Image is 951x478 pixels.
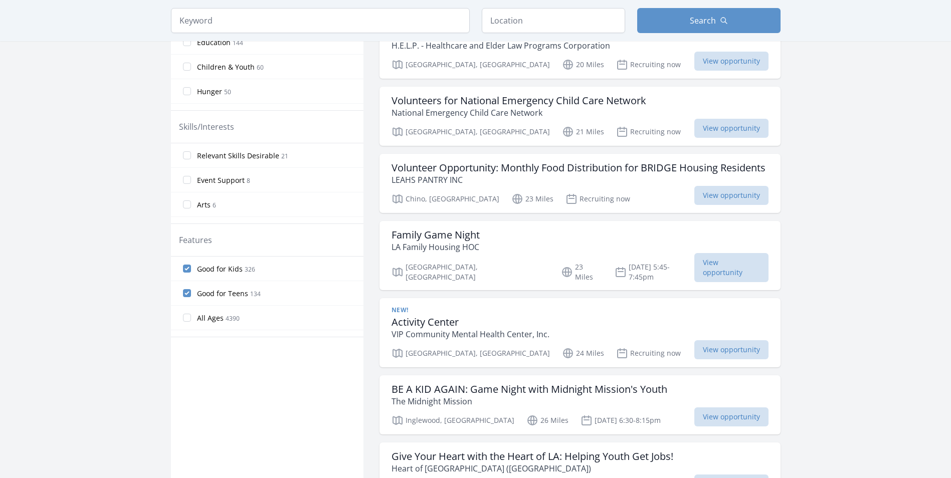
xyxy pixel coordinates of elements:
p: [DATE] 5:45-7:45pm [615,262,694,282]
span: View opportunity [694,340,769,359]
p: [GEOGRAPHIC_DATA], [GEOGRAPHIC_DATA] [392,262,549,282]
span: 60 [257,63,264,72]
p: [GEOGRAPHIC_DATA], [GEOGRAPHIC_DATA] [392,347,550,359]
button: Search [637,8,781,33]
input: Good for Teens 134 [183,289,191,297]
span: View opportunity [694,52,769,71]
p: [GEOGRAPHIC_DATA], [GEOGRAPHIC_DATA] [392,126,550,138]
p: [GEOGRAPHIC_DATA], [GEOGRAPHIC_DATA] [392,59,550,71]
span: 4390 [226,314,240,323]
input: Children & Youth 60 [183,63,191,71]
p: VIP Community Mental Health Center, Inc. [392,328,549,340]
input: Arts 6 [183,200,191,208]
h3: BE A KID AGAIN: Game Night with Midnight Mission's Youth [392,383,667,395]
a: Volunteers for National Emergency Child Care Network National Emergency Child Care Network [GEOGR... [379,87,781,146]
input: Location [482,8,625,33]
a: Marketing & Communications Volunteer(s) Needed H.E.L.P. - Healthcare and Elder Law Programs Corpo... [379,20,781,79]
span: View opportunity [694,186,769,205]
p: Recruiting now [616,126,681,138]
h3: Volunteer Opportunity: Monthly Food Distribution for BRIDGE Housing Residents [392,162,766,174]
p: 20 Miles [562,59,604,71]
p: Recruiting now [565,193,630,205]
span: Arts [197,200,211,210]
legend: Features [179,234,212,246]
p: Chino, [GEOGRAPHIC_DATA] [392,193,499,205]
span: Relevant Skills Desirable [197,151,279,161]
span: Good for Teens [197,289,248,299]
span: 134 [250,290,261,298]
span: Education [197,38,231,48]
p: 24 Miles [562,347,604,359]
h3: Volunteers for National Emergency Child Care Network [392,95,646,107]
span: Event Support [197,175,245,185]
h3: Activity Center [392,316,549,328]
p: LA Family Housing HOC [392,241,480,253]
input: Event Support 8 [183,176,191,184]
p: The Midnight Mission [392,395,667,407]
p: 23 Miles [561,262,603,282]
h3: Family Game Night [392,229,480,241]
p: Recruiting now [616,347,681,359]
span: 21 [281,152,288,160]
span: 6 [213,201,216,209]
span: 50 [224,88,231,96]
span: New! [392,306,409,314]
p: Heart of [GEOGRAPHIC_DATA] ([GEOGRAPHIC_DATA]) [392,462,673,474]
p: 23 Miles [511,193,553,205]
span: All Ages [197,313,224,323]
a: New! Activity Center VIP Community Mental Health Center, Inc. [GEOGRAPHIC_DATA], [GEOGRAPHIC_DATA... [379,298,781,367]
legend: Skills/Interests [179,121,234,133]
input: Keyword [171,8,470,33]
a: Volunteer Opportunity: Monthly Food Distribution for BRIDGE Housing Residents LEAHS PANTRY INC Ch... [379,154,781,213]
p: National Emergency Child Care Network [392,107,646,119]
p: LEAHS PANTRY INC [392,174,766,186]
input: All Ages 4390 [183,314,191,322]
span: View opportunity [694,253,768,282]
input: Relevant Skills Desirable 21 [183,151,191,159]
p: Inglewood, [GEOGRAPHIC_DATA] [392,414,514,426]
a: Family Game Night LA Family Housing HOC [GEOGRAPHIC_DATA], [GEOGRAPHIC_DATA] 23 Miles [DATE] 5:45... [379,221,781,290]
a: BE A KID AGAIN: Game Night with Midnight Mission's Youth The Midnight Mission Inglewood, [GEOGRAP... [379,375,781,434]
span: Good for Kids [197,264,243,274]
input: Hunger 50 [183,87,191,95]
span: View opportunity [694,407,769,426]
span: 8 [247,176,250,185]
span: Hunger [197,87,222,97]
input: Good for Kids 326 [183,265,191,273]
p: 21 Miles [562,126,604,138]
p: H.E.L.P. - Healthcare and Elder Law Programs Corporation [392,40,628,52]
h3: Give Your Heart with the Heart of LA: Helping Youth Get Jobs! [392,450,673,462]
p: [DATE] 6:30-8:15pm [581,414,661,426]
p: Recruiting now [616,59,681,71]
span: Children & Youth [197,62,255,72]
span: 326 [245,265,255,274]
span: Search [690,15,716,27]
span: 144 [233,39,243,47]
p: 26 Miles [526,414,568,426]
span: View opportunity [694,119,769,138]
input: Education 144 [183,38,191,46]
